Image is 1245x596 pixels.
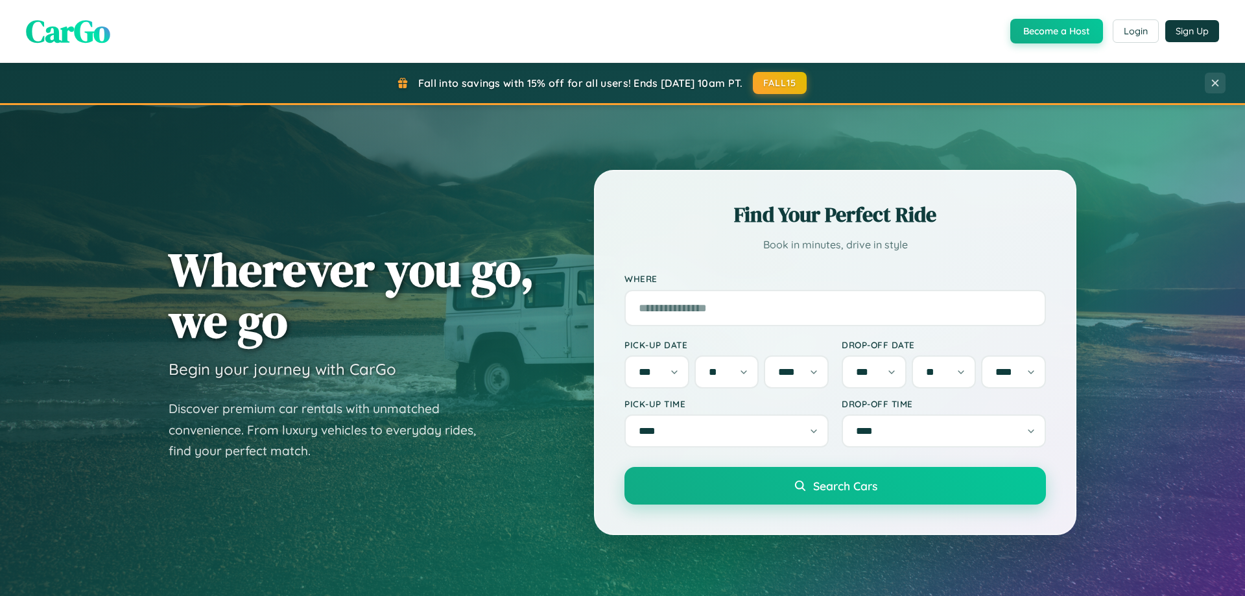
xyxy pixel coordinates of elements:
p: Book in minutes, drive in style [624,235,1046,254]
button: Become a Host [1010,19,1103,43]
h2: Find Your Perfect Ride [624,200,1046,229]
button: Search Cars [624,467,1046,505]
span: Fall into savings with 15% off for all users! Ends [DATE] 10am PT. [418,77,743,89]
span: Search Cars [813,479,877,493]
span: CarGo [26,10,110,53]
p: Discover premium car rentals with unmatched convenience. From luxury vehicles to everyday rides, ... [169,398,493,462]
label: Drop-off Time [842,398,1046,409]
button: Sign Up [1165,20,1219,42]
h1: Wherever you go, we go [169,244,534,346]
button: Login [1113,19,1159,43]
label: Drop-off Date [842,339,1046,350]
label: Pick-up Date [624,339,829,350]
label: Where [624,274,1046,285]
h3: Begin your journey with CarGo [169,359,396,379]
label: Pick-up Time [624,398,829,409]
button: FALL15 [753,72,807,94]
